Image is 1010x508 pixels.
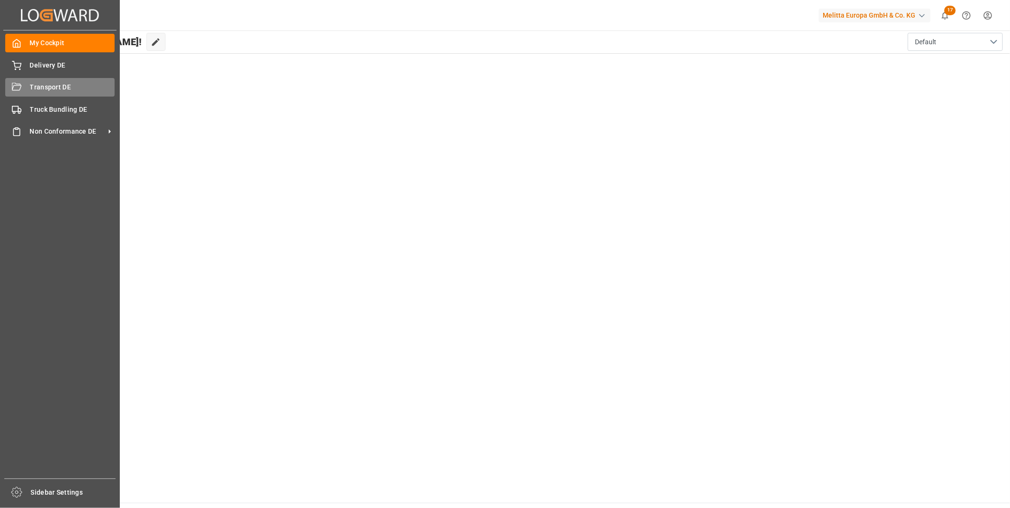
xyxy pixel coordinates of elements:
span: Default [915,37,936,47]
button: open menu [908,33,1003,51]
a: Truck Bundling DE [5,100,115,118]
a: Delivery DE [5,56,115,74]
span: Non Conformance DE [30,127,105,137]
span: Delivery DE [30,60,115,70]
span: Sidebar Settings [31,488,116,498]
a: My Cockpit [5,34,115,52]
a: Transport DE [5,78,115,97]
span: Truck Bundling DE [30,105,115,115]
button: show 17 new notifications [934,5,956,26]
span: Hello [PERSON_NAME]! [39,33,142,51]
span: 17 [944,6,956,15]
div: Melitta Europa GmbH & Co. KG [819,9,931,22]
button: Melitta Europa GmbH & Co. KG [819,6,934,24]
button: Help Center [956,5,977,26]
span: Transport DE [30,82,115,92]
span: My Cockpit [30,38,115,48]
